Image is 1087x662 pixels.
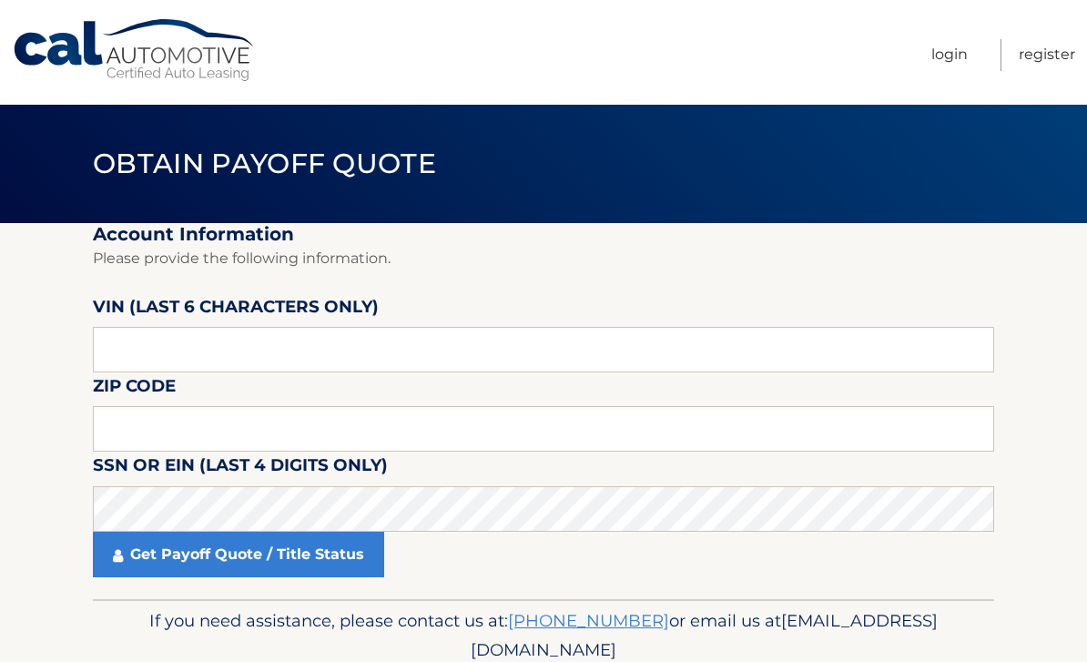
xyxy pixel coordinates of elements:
a: Login [931,39,968,71]
label: SSN or EIN (last 4 digits only) [93,452,388,485]
a: [PHONE_NUMBER] [508,610,669,631]
span: Obtain Payoff Quote [93,147,436,180]
label: VIN (last 6 characters only) [93,293,379,327]
h2: Account Information [93,223,994,246]
a: Get Payoff Quote / Title Status [93,532,384,577]
p: Please provide the following information. [93,246,994,271]
a: Cal Automotive [12,18,258,83]
a: Register [1019,39,1075,71]
label: Zip Code [93,372,176,406]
